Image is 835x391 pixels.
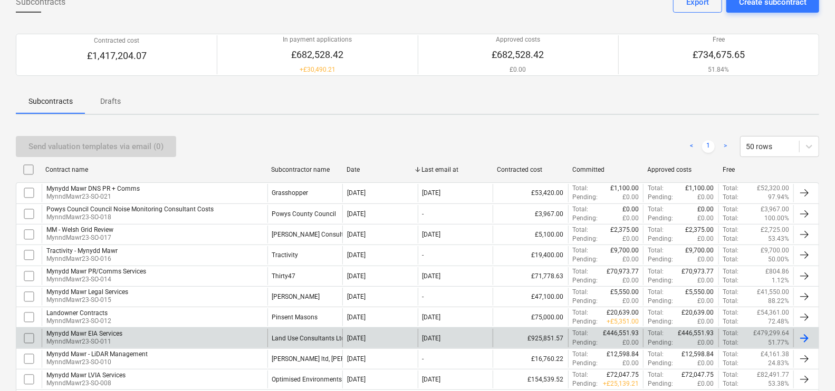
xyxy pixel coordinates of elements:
div: [DATE] [347,251,366,259]
p: 53.43% [768,234,789,243]
p: £82,491.77 [757,370,789,379]
p: Pending : [573,338,598,347]
p: £682,528.42 [492,48,544,61]
p: Free [693,35,745,44]
p: £2,375.00 [610,226,639,234]
p: Pending : [648,255,673,264]
p: Total : [723,329,739,338]
div: Thirty47 [272,272,296,280]
p: Total : [723,276,739,285]
p: Pending : [648,359,673,368]
p: MynndMawr23-SO-017 [46,233,113,242]
p: + £30,490.21 [283,65,352,74]
div: Mynydd Mawr PR/Comms Services [46,268,146,275]
div: Tractivity - Mynydd Mawr [46,247,118,255]
div: [DATE] [347,272,366,280]
p: Pending : [648,214,673,223]
p: £2,725.00 [761,226,789,234]
p: £0.00 [622,338,639,347]
p: Total : [723,267,739,276]
div: Eversheds Sutherland [272,293,320,300]
p: Pending : [573,193,598,202]
p: Total : [573,350,589,359]
div: £925,851.57 [493,329,568,347]
p: £0.00 [698,338,714,347]
div: Contracted cost [497,166,564,173]
p: £12,598.84 [607,350,639,359]
p: £0.00 [698,297,714,306]
p: £4,161.38 [761,350,789,359]
p: £446,551.93 [678,329,714,338]
p: Total : [573,267,589,276]
p: £1,417,204.07 [87,50,147,62]
p: £0.00 [698,359,714,368]
p: Total : [723,205,739,214]
p: Pending : [648,338,673,347]
p: Pending : [648,379,673,388]
p: £0.00 [622,214,639,223]
div: Contract name [45,166,263,173]
p: £0.00 [698,205,714,214]
p: 51.77% [768,338,789,347]
div: Mynydd Mawr EIA Services [46,330,122,337]
p: Total : [723,193,739,202]
div: Tractivity [272,251,299,259]
p: £9,700.00 [686,246,714,255]
p: £1,100.00 [610,184,639,193]
p: 50.00% [768,255,789,264]
p: 72.48% [768,317,789,326]
p: Total : [648,329,664,338]
div: Mynydd Mawr LVIA Services [46,372,126,379]
iframe: Chat Widget [782,340,835,391]
p: £804.86 [765,267,789,276]
p: Total : [648,246,664,255]
p: £72,047.75 [682,370,714,379]
p: Pending : [648,317,673,326]
div: - [423,293,424,300]
div: [DATE] [347,189,366,197]
p: Total : [723,255,739,264]
p: Pending : [648,234,673,243]
p: Total : [723,359,739,368]
div: £3,967.00 [493,205,568,223]
div: Subcontractor name [271,166,338,173]
p: Total : [573,246,589,255]
p: £70,973.77 [607,267,639,276]
p: 100.00% [764,214,789,223]
div: [DATE] [347,210,366,218]
a: Previous page [685,140,698,153]
div: Mynydd Mawr - LiDAR Management [46,350,148,358]
div: Powys Council Council Noise Monitoring Consultant Costs [46,206,214,213]
div: [DATE] [347,293,366,300]
div: [DATE] [347,231,366,238]
p: Pending : [648,297,673,306]
div: Mynydd Mawr Legal Services [46,288,128,296]
div: Optimised Environments Limited [272,376,365,383]
p: £3,967.00 [761,205,789,214]
p: £52,320.00 [757,184,789,193]
div: £5,100.00 [493,226,568,243]
div: [DATE] [423,272,441,280]
p: £5,550.00 [610,288,639,297]
div: Last email at [422,166,489,173]
p: Total : [648,205,664,214]
div: Grasshopper [272,189,309,197]
div: - [423,251,424,259]
p: Total : [723,246,739,255]
p: Total : [723,288,739,297]
p: £0.00 [698,214,714,223]
p: Total : [573,205,589,214]
p: £0.00 [622,234,639,243]
p: Total : [648,267,664,276]
div: £16,760.22 [493,350,568,368]
p: Subcontracts [28,96,73,107]
div: Date [347,166,414,173]
p: Pending : [573,317,598,326]
div: £154,539.52 [493,370,568,388]
div: Blake Clough Consulting [272,231,353,238]
p: Total : [723,338,739,347]
div: Mynydd Mawr DNS PR + Comms [46,185,140,192]
p: £5,550.00 [686,288,714,297]
p: £734,675.65 [693,48,745,61]
div: Powys County Council [272,210,337,218]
